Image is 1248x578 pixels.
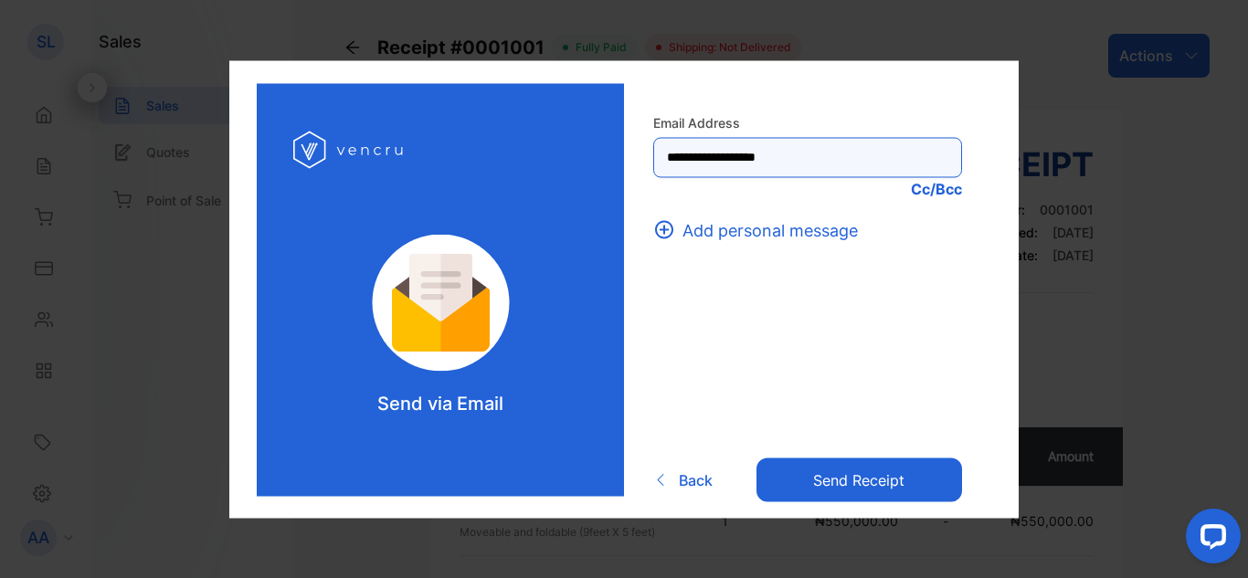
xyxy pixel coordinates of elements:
p: Cc/Bcc [653,177,962,199]
img: log [293,120,407,179]
label: Email Address [653,112,962,131]
p: Send via Email [377,389,503,416]
span: Back [679,469,713,491]
iframe: LiveChat chat widget [1171,501,1248,578]
button: Add personal message [653,217,869,242]
span: Add personal message [682,217,858,242]
button: Send receipt [756,458,962,502]
img: log [347,234,534,371]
